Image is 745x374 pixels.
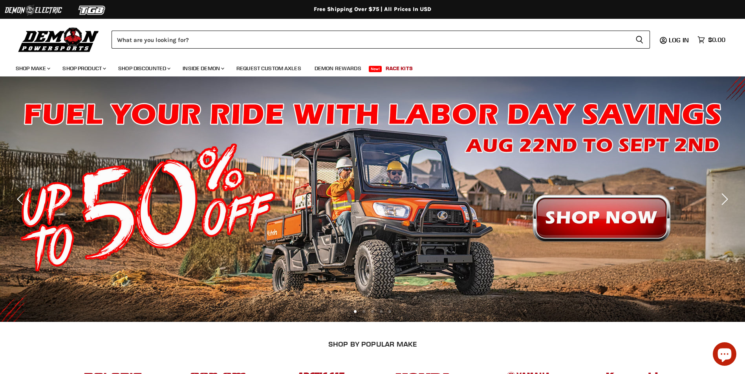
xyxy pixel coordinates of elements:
span: Log in [669,36,689,44]
a: Log in [665,36,694,44]
a: Race Kits [380,60,419,76]
a: $0.00 [694,34,729,45]
input: Search [112,31,629,49]
li: Page dot 2 [362,310,365,313]
li: Page dot 4 [380,310,383,313]
a: Shop Make [10,60,55,76]
inbox-online-store-chat: Shopify online store chat [710,342,739,368]
a: Shop Product [57,60,111,76]
a: Inside Demon [177,60,229,76]
a: Request Custom Axles [231,60,307,76]
button: Next [716,191,731,207]
a: Shop Discounted [112,60,175,76]
img: TGB Logo 2 [63,3,122,18]
h2: SHOP BY POPULAR MAKE [68,340,677,348]
li: Page dot 5 [388,310,391,313]
li: Page dot 3 [371,310,374,313]
button: Previous [14,191,29,207]
ul: Main menu [10,57,723,76]
form: Product [112,31,650,49]
span: $0.00 [708,36,725,44]
button: Search [629,31,650,49]
span: New! [369,66,382,72]
div: Free Shipping Over $75 | All Prices In USD [59,6,687,13]
li: Page dot 1 [354,310,357,313]
a: Demon Rewards [309,60,367,76]
img: Demon Powersports [16,25,102,53]
img: Demon Electric Logo 2 [4,3,63,18]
